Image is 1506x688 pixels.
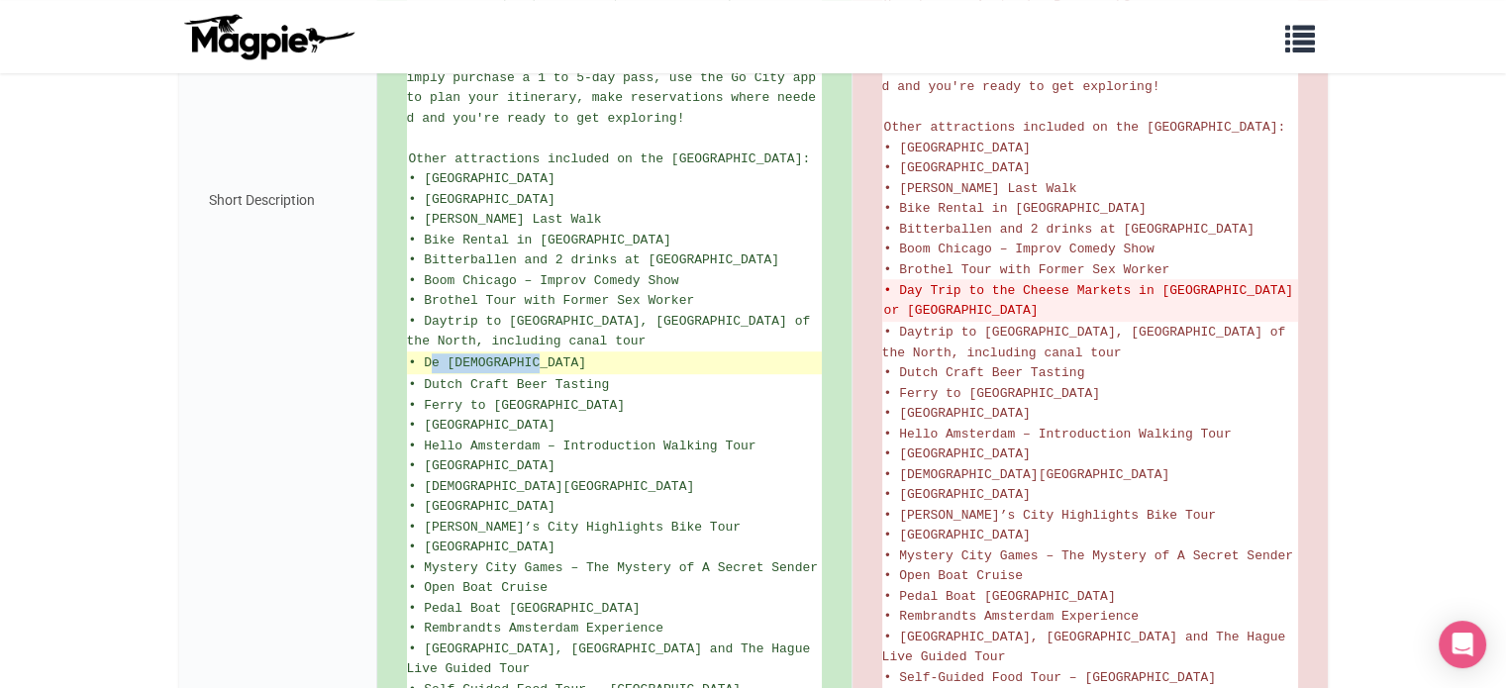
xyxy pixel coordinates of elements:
[884,222,1255,237] span: • Bitterballen and 2 drinks at [GEOGRAPHIC_DATA]
[882,325,1293,360] span: • Daytrip to [GEOGRAPHIC_DATA], [GEOGRAPHIC_DATA] of the North, including canal tour
[884,141,1031,155] span: • [GEOGRAPHIC_DATA]
[409,353,820,373] ins: • De [DEMOGRAPHIC_DATA]
[409,601,641,616] span: • Pedal Boat [GEOGRAPHIC_DATA]
[409,540,555,554] span: • [GEOGRAPHIC_DATA]
[179,13,357,60] img: logo-ab69f6fb50320c5b225c76a69d11143b.png
[884,446,1031,461] span: • [GEOGRAPHIC_DATA]
[409,621,663,636] span: • Rembrandts Amsterdam Experience
[884,508,1216,523] span: • [PERSON_NAME]’s City Highlights Bike Tour
[884,242,1155,256] span: • Boom Chicago – Improv Comedy Show
[1439,621,1486,668] div: Open Intercom Messenger
[409,171,555,186] span: • [GEOGRAPHIC_DATA]
[884,427,1232,442] span: • Hello Amsterdam – Introduction Walking Tour
[409,192,555,207] span: • [GEOGRAPHIC_DATA]
[409,520,741,535] span: • [PERSON_NAME]’s City Highlights Bike Tour
[884,568,1023,583] span: • Open Boat Cruise
[884,548,1293,563] span: • Mystery City Games – The Mystery of A Secret Sender
[884,160,1031,175] span: • [GEOGRAPHIC_DATA]
[884,589,1116,604] span: • Pedal Boat [GEOGRAPHIC_DATA]
[884,609,1139,624] span: • Rembrandts Amsterdam Experience
[409,580,548,595] span: • Open Boat Cruise
[884,120,1286,135] span: Other attractions included on the [GEOGRAPHIC_DATA]:
[407,314,818,349] span: • Daytrip to [GEOGRAPHIC_DATA], [GEOGRAPHIC_DATA] of the North, including canal tour
[409,418,555,433] span: • [GEOGRAPHIC_DATA]
[407,641,818,677] span: • [GEOGRAPHIC_DATA], [GEOGRAPHIC_DATA] and The Hague Live Guided Tour
[884,262,1170,277] span: • Brothel Tour with Former Sex Worker
[409,377,610,392] span: • Dutch Craft Beer Tasting
[409,479,695,494] span: • [DEMOGRAPHIC_DATA][GEOGRAPHIC_DATA]
[884,467,1170,482] span: • [DEMOGRAPHIC_DATA][GEOGRAPHIC_DATA]
[884,386,1100,401] span: • Ferry to [GEOGRAPHIC_DATA]
[409,252,779,267] span: • Bitterballen and 2 drinks at [GEOGRAPHIC_DATA]
[409,212,602,227] span: • [PERSON_NAME] Last Walk
[882,630,1293,665] span: • [GEOGRAPHIC_DATA], [GEOGRAPHIC_DATA] and The Hague Live Guided Tour
[409,293,695,308] span: • Brothel Tour with Former Sex Worker
[884,201,1147,216] span: • Bike Rental in [GEOGRAPHIC_DATA]
[884,181,1077,196] span: • [PERSON_NAME] Last Walk
[409,439,756,453] span: • Hello Amsterdam – Introduction Walking Tour
[409,458,555,473] span: • [GEOGRAPHIC_DATA]
[884,487,1031,502] span: • [GEOGRAPHIC_DATA]
[884,281,1296,320] del: • Day Trip to the Cheese Markets in [GEOGRAPHIC_DATA] or [GEOGRAPHIC_DATA]
[884,528,1031,542] span: • [GEOGRAPHIC_DATA]
[407,49,824,126] span: Go City makes sightseeing flexible and hassle-free. Simply purchase a 1 to 5-day pass, use the Go...
[409,499,555,514] span: • [GEOGRAPHIC_DATA]
[409,398,625,413] span: • Ferry to [GEOGRAPHIC_DATA]
[409,560,818,575] span: • Mystery City Games – The Mystery of A Secret Sender
[409,151,811,166] span: Other attractions included on the [GEOGRAPHIC_DATA]:
[884,365,1085,380] span: • Dutch Craft Beer Tasting
[409,233,671,247] span: • Bike Rental in [GEOGRAPHIC_DATA]
[884,670,1216,685] span: • Self-Guided Food Tour – [GEOGRAPHIC_DATA]
[884,406,1031,421] span: • [GEOGRAPHIC_DATA]
[409,273,679,288] span: • Boom Chicago – Improv Comedy Show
